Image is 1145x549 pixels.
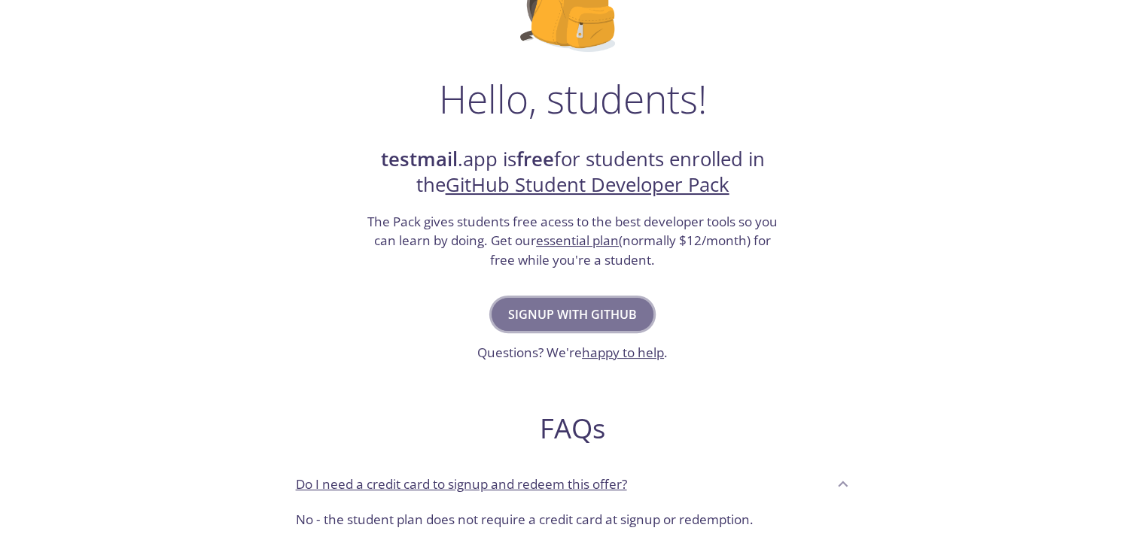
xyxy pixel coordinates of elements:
h2: FAQs [284,411,862,445]
h3: The Pack gives students free acess to the best developer tools so you can learn by doing. Get our... [366,212,780,270]
span: Signup with GitHub [508,304,637,325]
button: Signup with GitHub [492,298,653,331]
h3: Questions? We're . [477,343,668,362]
strong: free [516,146,554,172]
strong: testmail [381,146,458,172]
a: essential plan [536,232,619,249]
h1: Hello, students! [439,76,707,121]
p: No - the student plan does not require a credit card at signup or redemption. [296,510,850,529]
a: GitHub Student Developer Pack [446,171,729,198]
h2: .app is for students enrolled in the [366,147,780,199]
div: Do I need a credit card to signup and redeem this offer? [284,463,862,504]
a: happy to help [582,344,664,361]
p: Do I need a credit card to signup and redeem this offer? [296,475,627,494]
div: Do I need a credit card to signup and redeem this offer? [284,504,862,541]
